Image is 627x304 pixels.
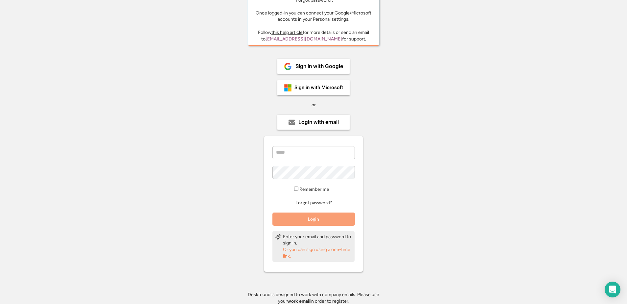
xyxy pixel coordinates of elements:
button: Forgot password? [294,200,333,206]
label: Remember me [299,186,329,192]
img: 1024px-Google__G__Logo.svg.png [284,63,292,70]
div: Sign in with Google [295,63,343,69]
strong: work email [287,298,310,304]
div: Or you can sign using a one-time link. [283,246,352,259]
div: Follow for more details or send an email to for support. [253,29,374,42]
button: Login [272,213,355,226]
div: Open Intercom Messenger [605,282,620,297]
a: this help article [271,30,303,35]
div: Sign in with Microsoft [294,85,343,90]
a: [EMAIL_ADDRESS][DOMAIN_NAME] [266,36,342,42]
div: or [312,102,316,108]
div: Enter your email and password to sign in. [283,234,352,246]
div: Login with email [298,119,339,125]
img: ms-symbollockup_mssymbol_19.png [284,84,292,92]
